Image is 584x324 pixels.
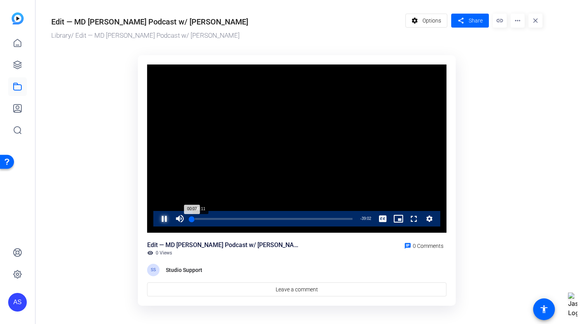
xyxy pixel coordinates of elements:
span: 39:02 [362,216,371,221]
mat-icon: share [456,16,466,26]
div: SS [147,264,160,276]
span: Leave a comment [276,286,318,294]
mat-icon: settings [410,13,420,28]
span: 0 Views [156,250,172,256]
button: Captions [375,211,391,226]
button: Pause [156,211,172,226]
div: Edit — MD [PERSON_NAME] Podcast w/ [PERSON_NAME] [147,240,302,250]
a: 0 Comments [401,240,447,250]
div: AS [8,293,27,312]
mat-icon: accessibility [539,305,549,314]
span: Share [469,17,483,25]
span: - [360,216,362,221]
img: blue-gradient.svg [12,12,24,24]
a: Library [51,31,71,39]
mat-icon: close [528,14,542,28]
div: Edit — MD [PERSON_NAME] Podcast w/ [PERSON_NAME] [51,16,248,28]
button: Share [451,14,489,28]
div: / Edit — MD [PERSON_NAME] Podcast w/ [PERSON_NAME] [51,31,401,41]
div: Studio Support [166,265,205,275]
mat-icon: visibility [147,250,153,256]
span: Options [422,13,441,28]
button: Mute [172,211,188,226]
span: 0 Comments [413,243,443,249]
mat-icon: more_horiz [511,14,525,28]
mat-icon: chat [404,242,411,249]
a: Leave a comment [147,282,447,296]
button: Options [405,14,448,28]
div: Video Player [147,64,447,233]
mat-icon: link [493,14,507,28]
button: Picture-in-Picture [391,211,406,226]
button: Fullscreen [406,211,422,226]
div: Progress Bar [191,218,353,220]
